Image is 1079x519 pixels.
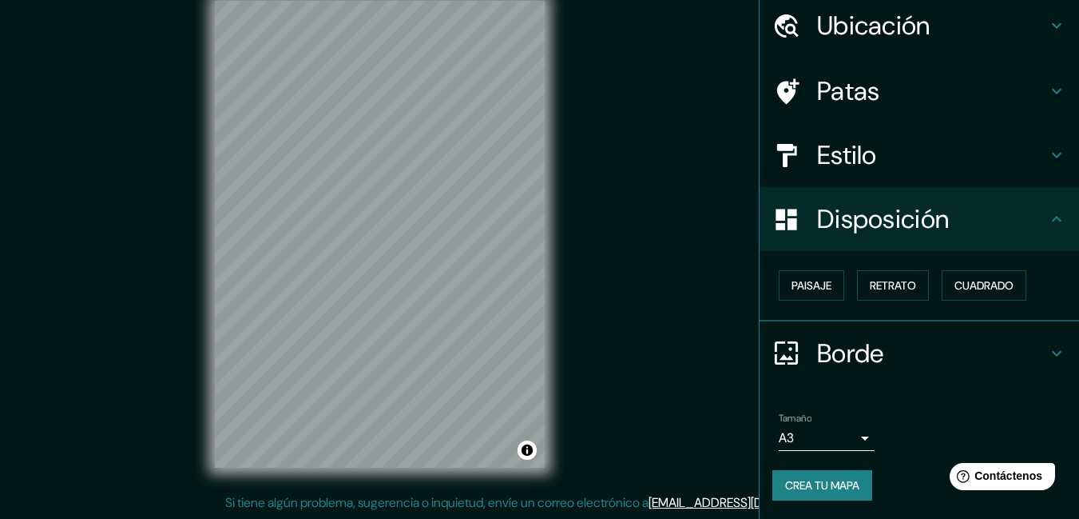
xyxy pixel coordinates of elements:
[791,278,831,293] font: Paisaje
[817,202,949,236] font: Disposición
[518,441,537,460] button: Activar o desactivar atribución
[779,412,811,425] font: Tamaño
[649,494,846,511] a: [EMAIL_ADDRESS][DOMAIN_NAME]
[772,470,872,501] button: Crea tu mapa
[937,457,1061,501] iframe: Lanzador de widgets de ayuda
[225,494,649,511] font: Si tiene algún problema, sugerencia o inquietud, envíe un correo electrónico a
[817,138,877,172] font: Estilo
[785,478,859,493] font: Crea tu mapa
[870,278,916,293] font: Retrato
[779,425,875,451] div: A3
[817,337,884,370] font: Borde
[215,1,545,468] canvas: Mapa
[857,270,929,301] button: Retrato
[760,187,1079,251] div: Disposición
[817,9,930,42] font: Ubicación
[760,59,1079,123] div: Patas
[779,270,844,301] button: Paisaje
[760,321,1079,385] div: Borde
[817,74,880,108] font: Patas
[760,123,1079,187] div: Estilo
[779,429,794,446] font: A3
[942,270,1026,301] button: Cuadrado
[954,278,1014,293] font: Cuadrado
